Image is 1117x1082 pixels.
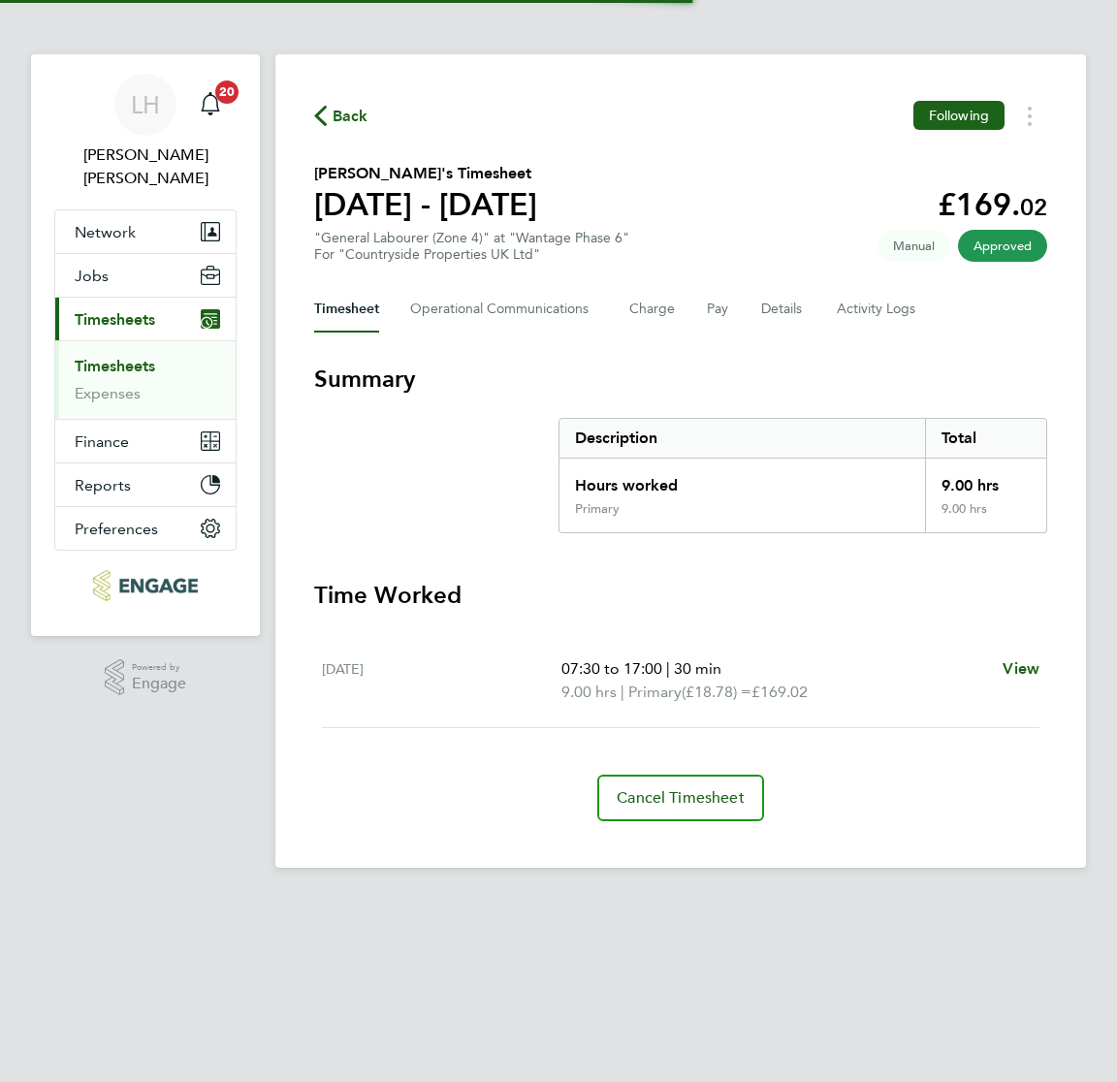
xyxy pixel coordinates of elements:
div: 9.00 hrs [925,459,1047,501]
app-decimal: £169. [938,186,1047,223]
span: Engage [132,676,186,692]
button: Timesheet [314,286,379,333]
span: This timesheet has been approved. [958,230,1047,262]
span: £169.02 [751,683,808,701]
span: LH [131,92,160,117]
div: "General Labourer (Zone 4)" at "Wantage Phase 6" [314,230,629,263]
h3: Time Worked [314,580,1047,611]
a: Timesheets [75,357,155,375]
button: Charge [629,286,676,333]
a: Expenses [75,384,141,402]
span: Cancel Timesheet [617,788,745,808]
button: Timesheets Menu [1012,101,1047,131]
span: 20 [215,80,239,104]
div: 9.00 hrs [925,501,1047,532]
span: (£18.78) = [682,683,751,701]
div: For "Countryside Properties UK Ltd" [314,246,629,263]
a: 20 [191,74,230,136]
section: Timesheet [314,364,1047,821]
span: Following [929,107,989,124]
span: Jobs [75,267,109,285]
button: Details [761,286,806,333]
button: Preferences [55,507,236,550]
a: View [1003,657,1039,681]
div: Total [925,419,1047,458]
button: Network [55,210,236,253]
button: Finance [55,420,236,462]
span: Primary [628,681,682,704]
span: 07:30 to 17:00 [561,659,662,678]
h3: Summary [314,364,1047,395]
span: Network [75,223,136,241]
img: pcrnet-logo-retina.png [93,570,197,601]
span: 30 min [674,659,721,678]
span: 02 [1020,193,1047,221]
span: | [621,683,624,701]
span: Back [333,105,368,128]
div: Hours worked [559,459,925,501]
span: Powered by [132,659,186,676]
div: Timesheets [55,340,236,419]
a: Powered byEngage [105,659,187,696]
span: | [666,659,670,678]
a: Go to home page [54,570,237,601]
h1: [DATE] - [DATE] [314,185,537,224]
button: Timesheets [55,298,236,340]
button: Back [314,104,368,128]
a: LH[PERSON_NAME] [PERSON_NAME] [54,74,237,190]
span: Lee Hall [54,143,237,190]
nav: Main navigation [31,54,260,636]
div: Description [559,419,925,458]
span: This timesheet was manually created. [878,230,950,262]
span: Preferences [75,520,158,538]
button: Jobs [55,254,236,297]
button: Following [913,101,1005,130]
div: Summary [558,418,1047,533]
button: Pay [707,286,730,333]
button: Operational Communications [410,286,598,333]
span: Reports [75,476,131,494]
button: Activity Logs [837,286,918,333]
button: Cancel Timesheet [597,775,764,821]
button: Reports [55,463,236,506]
div: Primary [575,501,620,517]
div: [DATE] [322,657,561,704]
h2: [PERSON_NAME]'s Timesheet [314,162,537,185]
span: Finance [75,432,129,451]
span: View [1003,659,1039,678]
span: Timesheets [75,310,155,329]
span: 9.00 hrs [561,683,617,701]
